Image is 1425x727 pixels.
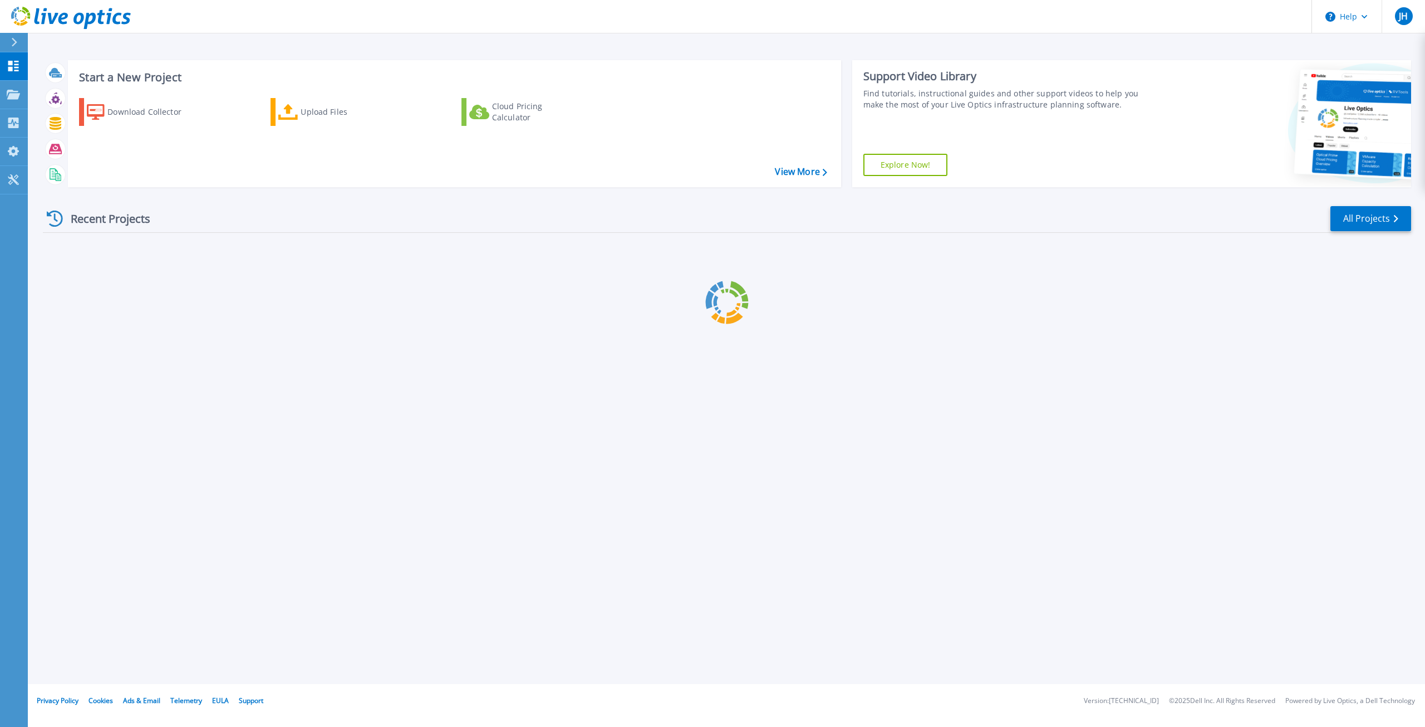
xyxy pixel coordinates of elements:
a: Download Collector [79,98,203,126]
a: Telemetry [170,696,202,705]
div: Cloud Pricing Calculator [492,101,581,123]
a: Support [239,696,263,705]
h3: Start a New Project [79,71,827,84]
li: Version: [TECHNICAL_ID] [1084,697,1159,705]
a: Privacy Policy [37,696,78,705]
a: View More [775,167,827,177]
a: EULA [212,696,229,705]
div: Find tutorials, instructional guides and other support videos to help you make the most of your L... [863,88,1152,110]
a: Cloud Pricing Calculator [461,98,586,126]
li: Powered by Live Optics, a Dell Technology [1285,697,1415,705]
div: Upload Files [301,101,390,123]
a: Explore Now! [863,154,948,176]
a: All Projects [1330,206,1411,231]
a: Upload Files [271,98,395,126]
div: Support Video Library [863,69,1152,84]
div: Recent Projects [43,205,165,232]
div: Download Collector [107,101,196,123]
a: Ads & Email [123,696,160,705]
li: © 2025 Dell Inc. All Rights Reserved [1169,697,1275,705]
span: JH [1399,12,1408,21]
a: Cookies [89,696,113,705]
